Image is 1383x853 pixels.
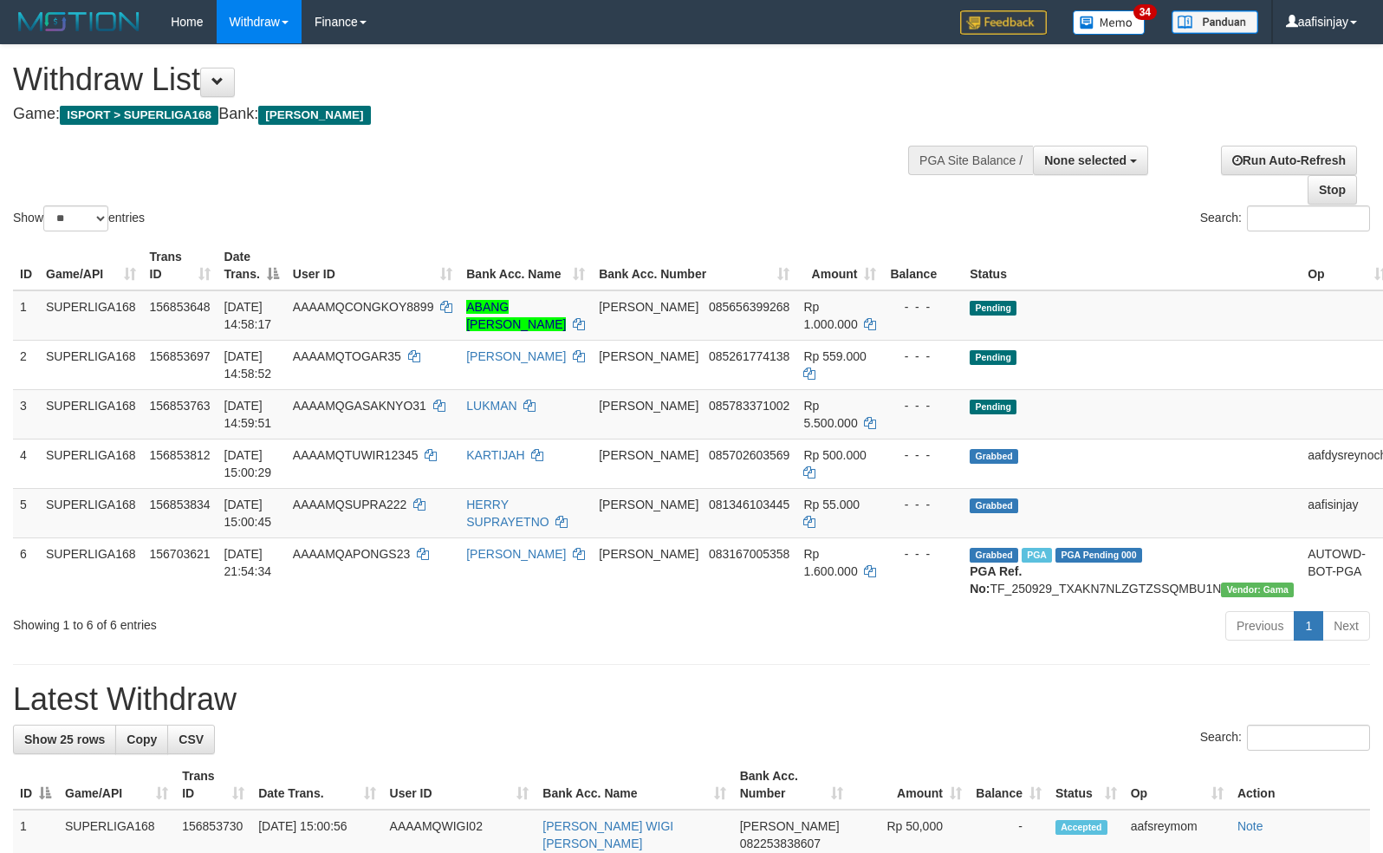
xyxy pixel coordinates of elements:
th: Bank Acc. Name: activate to sort column ascending [459,241,592,290]
a: Stop [1308,175,1357,205]
td: 4 [13,439,39,488]
span: Grabbed [970,548,1018,563]
th: Trans ID: activate to sort column ascending [175,760,251,810]
label: Search: [1200,205,1370,231]
span: [PERSON_NAME] [599,349,698,363]
th: Game/API: activate to sort column ascending [39,241,143,290]
input: Search: [1247,205,1370,231]
th: Balance [883,241,963,290]
span: [PERSON_NAME] [258,106,370,125]
span: Marked by aafchhiseyha [1022,548,1052,563]
span: [PERSON_NAME] [599,448,698,462]
span: AAAAMQTUWIR12345 [293,448,419,462]
span: 156853763 [150,399,211,413]
img: panduan.png [1172,10,1258,34]
div: - - - [890,298,956,316]
h4: Game: Bank: [13,106,905,123]
th: Trans ID: activate to sort column ascending [143,241,218,290]
div: - - - [890,446,956,464]
span: Copy 085261774138 to clipboard [709,349,789,363]
span: 156853648 [150,300,211,314]
span: [PERSON_NAME] [599,300,698,314]
a: Next [1322,611,1370,641]
span: Grabbed [970,449,1018,464]
td: SUPERLIGA168 [39,537,143,604]
th: User ID: activate to sort column ascending [383,760,536,810]
span: Grabbed [970,498,1018,513]
input: Search: [1247,725,1370,751]
span: 156853697 [150,349,211,363]
a: ABANG [PERSON_NAME] [466,300,566,331]
div: - - - [890,545,956,563]
a: Run Auto-Refresh [1221,146,1357,175]
span: Rp 559.000 [803,349,866,363]
td: 2 [13,340,39,389]
td: 5 [13,488,39,537]
a: KARTIJAH [466,448,524,462]
a: LUKMAN [466,399,516,413]
th: Date Trans.: activate to sort column ascending [251,760,382,810]
span: [PERSON_NAME] [599,498,698,511]
span: Show 25 rows [24,733,105,746]
span: [PERSON_NAME] [599,547,698,561]
span: 156703621 [150,547,211,561]
td: 6 [13,537,39,604]
div: - - - [890,397,956,414]
span: Copy [127,733,157,746]
label: Search: [1200,725,1370,751]
span: ISPORT > SUPERLIGA168 [60,106,218,125]
a: Previous [1225,611,1295,641]
a: HERRY SUPRAYETNO [466,498,549,529]
span: [DATE] 14:58:52 [224,349,272,381]
a: [PERSON_NAME] WIGI [PERSON_NAME] [542,819,673,850]
span: Pending [970,400,1016,414]
th: Status: activate to sort column ascending [1049,760,1124,810]
td: SUPERLIGA168 [39,439,143,488]
span: 156853834 [150,498,211,511]
span: AAAAMQCONGKOY8899 [293,300,434,314]
span: [DATE] 14:58:17 [224,300,272,331]
a: Copy [115,725,168,754]
div: - - - [890,348,956,365]
th: Date Trans.: activate to sort column descending [218,241,286,290]
b: PGA Ref. No: [970,564,1022,596]
span: AAAAMQSUPRA222 [293,498,407,511]
td: SUPERLIGA168 [39,340,143,389]
a: 1 [1294,611,1323,641]
td: 3 [13,389,39,439]
th: Action [1230,760,1370,810]
span: Copy 085656399268 to clipboard [709,300,789,314]
th: Game/API: activate to sort column ascending [58,760,175,810]
img: Feedback.jpg [960,10,1047,35]
span: Rp 500.000 [803,448,866,462]
div: PGA Site Balance / [908,146,1033,175]
span: Vendor URL: https://trx31.1velocity.biz [1221,583,1294,597]
span: [DATE] 15:00:29 [224,448,272,479]
td: TF_250929_TXAKN7NLZGTZSSQMBU1N [963,537,1301,604]
h1: Latest Withdraw [13,682,1370,717]
td: SUPERLIGA168 [39,488,143,537]
span: [DATE] 14:59:51 [224,399,272,430]
a: [PERSON_NAME] [466,547,566,561]
span: [PERSON_NAME] [599,399,698,413]
span: AAAAMQGASAKNYO31 [293,399,426,413]
th: Balance: activate to sort column ascending [969,760,1049,810]
td: SUPERLIGA168 [39,290,143,341]
span: PGA Pending [1055,548,1142,563]
span: Pending [970,301,1016,316]
span: Copy 082253838607 to clipboard [740,837,821,850]
div: Showing 1 to 6 of 6 entries [13,609,563,634]
div: - - - [890,496,956,513]
span: Copy 083167005358 to clipboard [709,547,789,561]
img: MOTION_logo.png [13,9,145,35]
h1: Withdraw List [13,62,905,97]
a: Show 25 rows [13,725,116,754]
th: User ID: activate to sort column ascending [286,241,459,290]
span: Copy 085702603569 to clipboard [709,448,789,462]
select: Showentries [43,205,108,231]
span: None selected [1044,153,1127,167]
label: Show entries [13,205,145,231]
img: Button%20Memo.svg [1073,10,1146,35]
span: Rp 1.600.000 [803,547,857,578]
span: AAAAMQTOGAR35 [293,349,401,363]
